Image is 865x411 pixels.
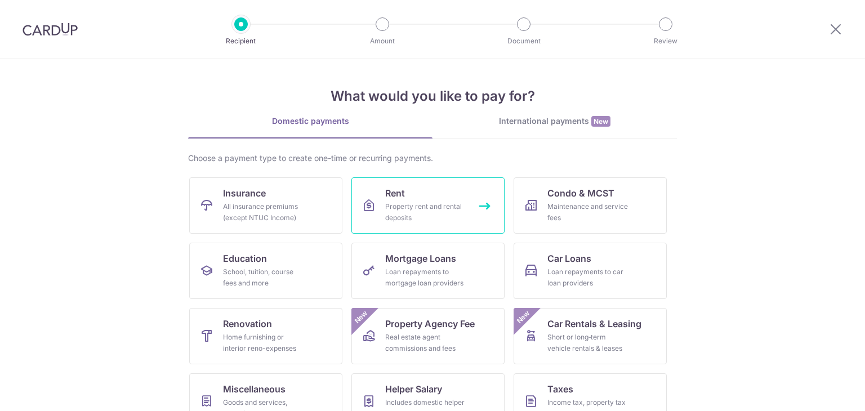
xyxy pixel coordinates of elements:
[547,317,641,330] span: Car Rentals & Leasing
[385,382,442,396] span: Helper Salary
[547,201,628,224] div: Maintenance and service fees
[23,23,78,36] img: CardUp
[385,252,456,265] span: Mortgage Loans
[351,308,505,364] a: Property Agency FeeReal estate agent commissions and feesNew
[341,35,424,47] p: Amount
[514,308,667,364] a: Car Rentals & LeasingShort or long‑term vehicle rentals & leasesNew
[482,35,565,47] p: Document
[223,332,304,354] div: Home furnishing or interior reno-expenses
[591,116,610,127] span: New
[188,86,677,106] h4: What would you like to pay for?
[385,201,466,224] div: Property rent and rental deposits
[189,243,342,299] a: EducationSchool, tuition, course fees and more
[223,252,267,265] span: Education
[385,317,475,330] span: Property Agency Fee
[514,177,667,234] a: Condo & MCSTMaintenance and service fees
[547,186,614,200] span: Condo & MCST
[223,382,286,396] span: Miscellaneous
[514,243,667,299] a: Car LoansLoan repayments to car loan providers
[351,243,505,299] a: Mortgage LoansLoan repayments to mortgage loan providers
[547,266,628,289] div: Loan repayments to car loan providers
[188,153,677,164] div: Choose a payment type to create one-time or recurring payments.
[547,332,628,354] div: Short or long‑term vehicle rentals & leases
[189,308,342,364] a: RenovationHome furnishing or interior reno-expenses
[514,308,533,327] span: New
[547,252,591,265] span: Car Loans
[385,332,466,354] div: Real estate agent commissions and fees
[385,186,405,200] span: Rent
[223,186,266,200] span: Insurance
[188,115,432,127] div: Domestic payments
[432,115,677,127] div: International payments
[25,8,48,18] span: Help
[352,308,371,327] span: New
[385,266,466,289] div: Loan repayments to mortgage loan providers
[547,382,573,396] span: Taxes
[223,266,304,289] div: School, tuition, course fees and more
[624,35,707,47] p: Review
[189,177,342,234] a: InsuranceAll insurance premiums (except NTUC Income)
[223,317,272,330] span: Renovation
[351,177,505,234] a: RentProperty rent and rental deposits
[223,201,304,224] div: All insurance premiums (except NTUC Income)
[199,35,283,47] p: Recipient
